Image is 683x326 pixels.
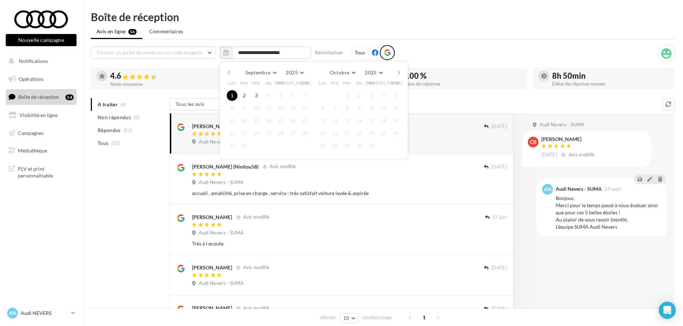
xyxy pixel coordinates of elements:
[199,230,244,236] span: Audi Nevers - SUMA
[239,115,250,126] button: 16
[18,147,47,154] span: Médiathèque
[19,112,58,118] span: Visibilité en ligne
[330,115,340,126] button: 14
[312,48,347,57] button: Réinitialiser
[319,80,327,86] span: Lun
[378,115,389,126] button: 18
[6,306,77,320] a: AN Audi NEVERS
[318,115,328,126] button: 13
[4,126,78,141] a: Campagnes
[4,143,78,158] a: Médiathèque
[228,80,236,86] span: Lun
[392,80,400,86] span: Dim
[491,306,507,312] span: [DATE]
[111,140,120,146] span: (53)
[390,128,401,138] button: 26
[270,164,296,170] span: Avis modifié
[362,68,385,78] button: 2025
[342,128,353,138] button: 22
[330,103,340,113] button: 7
[552,72,669,80] div: 8h 50min
[242,68,279,78] button: Septembre
[390,115,401,126] button: 19
[98,127,121,134] span: Répondus
[354,128,365,138] button: 23
[252,80,261,86] span: Mer
[243,265,269,271] span: Avis modifié
[541,137,596,142] div: [PERSON_NAME]
[288,128,298,138] button: 27
[227,128,237,138] button: 22
[300,103,310,113] button: 14
[245,69,270,76] span: Septembre
[552,81,669,86] div: Délai de réponse moyen
[4,72,78,87] a: Opérations
[251,115,262,126] button: 17
[343,80,352,86] span: Mer
[378,103,389,113] button: 11
[288,115,298,126] button: 20
[227,103,237,113] button: 8
[243,214,269,220] span: Avis modifié
[390,103,401,113] button: 12
[275,103,286,113] button: 12
[491,164,507,170] span: [DATE]
[263,103,274,113] button: 11
[604,187,621,191] span: 29 août
[366,115,377,126] button: 17
[354,140,365,151] button: 30
[192,264,232,271] div: [PERSON_NAME]
[556,186,602,191] div: Audi Nevers - SUMA
[330,128,340,138] button: 21
[240,80,249,86] span: Mar
[275,128,286,138] button: 26
[354,115,365,126] button: 16
[239,128,250,138] button: 23
[366,90,377,101] button: 3
[418,312,430,323] span: 1
[301,80,309,86] span: Dim
[331,80,339,86] span: Mar
[659,302,676,319] div: Open Intercom Messenger
[354,90,365,101] button: 2
[288,103,298,113] button: 13
[192,190,461,197] div: accueil , amabilité, prise en charge , service : trés satisfait voiture lavée & aspirée
[263,115,274,126] button: 18
[21,310,68,317] p: Audi NEVERS
[192,214,232,221] div: [PERSON_NAME]
[275,90,286,101] button: 5
[569,152,595,157] span: Avis modifié
[366,103,377,113] button: 10
[263,128,274,138] button: 25
[91,11,674,22] div: Boîte de réception
[239,140,250,151] button: 30
[98,140,108,147] span: Tous
[320,314,336,321] span: Afficher
[390,90,401,101] button: 5
[176,101,205,107] span: Tous les avis
[239,103,250,113] button: 9
[265,80,272,86] span: Jeu
[283,68,306,78] button: 2025
[110,72,227,80] div: 4.6
[530,138,536,146] span: CB
[318,128,328,138] button: 20
[288,90,298,101] button: 6
[251,128,262,138] button: 24
[330,69,349,76] span: Octobre
[366,140,377,151] button: 31
[366,128,377,138] button: 24
[378,90,389,101] button: 4
[350,45,369,60] div: Tous
[227,140,237,151] button: 29
[556,195,660,230] div: Bonjour, Merci pour le temps passé à nous évaluer ainsi que pour ces 5 belles étoiles ! Au plaisi...
[405,81,521,86] div: Taux de réponse
[343,315,349,321] span: 10
[342,140,353,151] button: 29
[340,313,358,323] button: 10
[327,68,358,78] button: Octobre
[18,164,74,179] span: PLV et print personnalisable
[342,90,353,101] button: 1
[239,90,250,101] button: 2
[342,103,353,113] button: 8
